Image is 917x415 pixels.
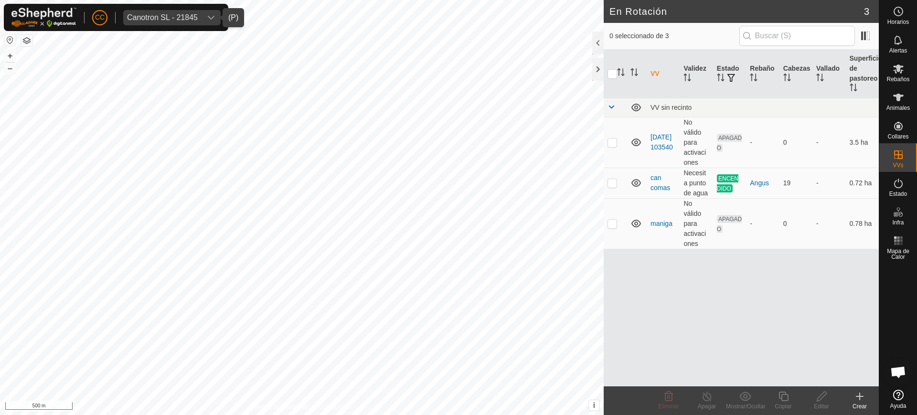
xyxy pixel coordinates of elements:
th: Cabezas [779,50,812,98]
th: Rebaño [746,50,779,98]
span: Animales [886,105,910,111]
p-sorticon: Activar para ordenar [717,75,725,83]
button: – [4,63,16,74]
p-sorticon: Activar para ordenar [683,75,691,83]
div: Editar [802,402,841,411]
td: - [812,198,845,249]
td: 0 [779,198,812,249]
a: Contáctenos [319,403,351,411]
p-sorticon: Activar para ordenar [783,75,791,83]
input: Buscar (S) [739,26,855,46]
td: - [812,117,845,168]
a: maniga [650,220,672,227]
td: 0.72 ha [846,168,879,198]
div: Canotron SL - 21845 [127,14,198,21]
span: Eliminar [658,403,679,410]
span: 0 seleccionado de 3 [609,31,739,41]
span: ENCENDIDO [717,174,738,192]
th: Estado [713,50,746,98]
p-sorticon: Activar para ordenar [630,70,638,77]
td: Necesita punto de agua [680,168,713,198]
img: Logo Gallagher [11,8,76,27]
button: Restablecer Mapa [4,34,16,46]
p-sorticon: Activar para ordenar [750,75,757,83]
span: Canotron SL - 21845 [123,10,202,25]
div: - [750,219,775,229]
div: - [750,138,775,148]
td: No válido para activaciones [680,117,713,168]
button: Capas del Mapa [21,35,32,46]
h2: En Rotación [609,6,864,17]
span: Collares [887,134,908,139]
a: Ayuda [879,386,917,413]
span: VVs [893,162,903,168]
p-sorticon: Activar para ordenar [850,85,857,93]
span: APAGADO [717,134,742,152]
div: Copiar [764,402,802,411]
div: dropdown trigger [202,10,221,25]
span: Horarios [887,19,909,25]
span: Mapa de Calor [882,248,915,260]
button: + [4,50,16,62]
td: No válido para activaciones [680,198,713,249]
th: Validez [680,50,713,98]
span: APAGADO [717,215,742,233]
th: Superficie de pastoreo [846,50,879,98]
span: Estado [889,191,907,197]
td: 0.78 ha [846,198,879,249]
button: i [589,400,599,411]
span: i [593,401,595,409]
td: 19 [779,168,812,198]
th: Vallado [812,50,845,98]
span: Alertas [889,48,907,53]
span: 3 [864,4,869,19]
div: Chat abierto [884,358,913,386]
th: VV [647,50,680,98]
td: 3.5 ha [846,117,879,168]
td: - [812,168,845,198]
p-sorticon: Activar para ordenar [816,75,824,83]
a: [DATE] 103540 [650,133,673,151]
div: Crear [841,402,879,411]
div: Angus [750,178,775,188]
a: Política de Privacidad [253,403,308,411]
td: 0 [779,117,812,168]
span: Infra [892,220,904,225]
p-sorticon: Activar para ordenar [617,70,625,77]
a: can comas [650,174,670,192]
div: Mostrar/Ocultar [726,402,764,411]
div: VV sin recinto [650,104,875,111]
span: Rebaños [886,76,909,82]
span: CC [95,12,105,22]
span: Ayuda [890,403,906,409]
div: Apagar [688,402,726,411]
